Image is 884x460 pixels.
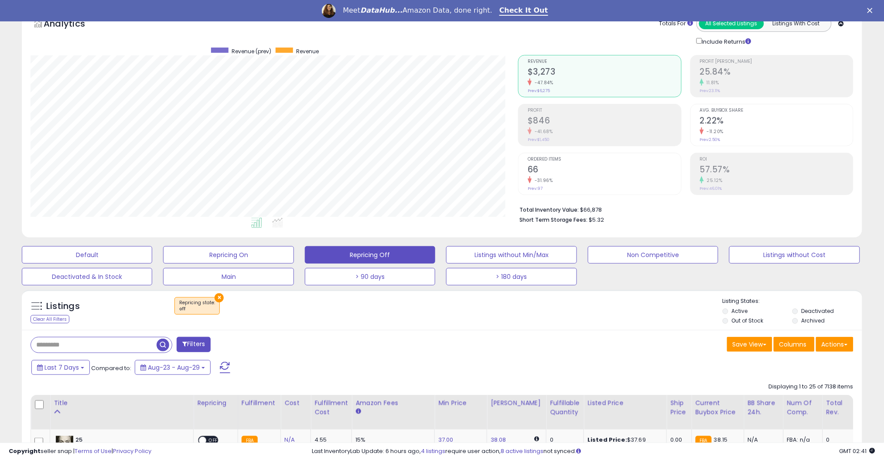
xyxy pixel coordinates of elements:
span: Columns [779,340,807,349]
div: Include Returns [690,36,762,46]
button: Actions [816,337,853,352]
span: Profit [528,108,681,113]
small: Prev: 23.11% [700,88,720,93]
button: Listings without Min/Max [446,246,577,264]
button: Last 7 Days [31,360,90,375]
div: Total Rev. [826,398,858,417]
div: Listed Price [587,398,663,408]
small: Prev: 97 [528,186,543,191]
button: × [215,293,224,302]
div: Amazon Fees [355,398,431,408]
div: Current Buybox Price [696,398,741,417]
a: 4 listings [421,447,445,455]
h5: Analytics [44,17,102,32]
h2: 57.57% [700,165,853,176]
button: All Selected Listings [699,18,764,29]
div: Title [54,398,190,408]
h2: 2.22% [700,116,853,127]
div: Last InventoryLab Update: 6 hours ago, require user action, not synced. [312,447,875,456]
button: Main [163,268,294,285]
button: Deactivated & In Stock [22,268,152,285]
span: Last 7 Days [44,363,79,372]
button: Repricing On [163,246,294,264]
div: seller snap | | [9,447,151,456]
div: off [179,306,215,312]
div: Meet Amazon Data, done right. [343,6,492,15]
h2: 66 [528,165,681,176]
label: Archived [801,317,825,324]
small: 25.12% [704,177,723,184]
small: Prev: $6,275 [528,88,550,93]
span: ROI [700,157,853,162]
button: Listings With Cost [764,18,829,29]
small: -11.20% [704,128,724,135]
button: > 180 days [446,268,577,285]
div: Cost [284,398,307,408]
div: Displaying 1 to 25 of 7138 items [769,383,853,391]
h2: $846 [528,116,681,127]
button: Filters [177,337,211,352]
span: Revenue [528,59,681,64]
i: DataHub... [360,6,403,14]
span: Revenue [296,48,319,55]
button: Aug-23 - Aug-29 [135,360,211,375]
span: Repricing state : [179,299,215,312]
div: Close [867,8,876,13]
button: Repricing Off [305,246,435,264]
a: Privacy Policy [113,447,151,455]
small: -41.68% [532,128,553,135]
div: Clear All Filters [31,315,69,323]
button: Non Competitive [588,246,718,264]
span: 2025-09-7 02:41 GMT [840,447,875,455]
span: Avg. Buybox Share [700,108,853,113]
p: Listing States: [723,297,862,306]
button: Default [22,246,152,264]
span: Aug-23 - Aug-29 [148,363,200,372]
div: Fulfillment Cost [314,398,348,417]
small: -31.96% [532,177,553,184]
b: Short Term Storage Fees: [519,216,587,223]
a: Terms of Use [75,447,112,455]
div: Fulfillment [242,398,277,408]
div: Min Price [438,398,483,408]
span: Compared to: [91,364,131,372]
button: Save View [727,337,772,352]
label: Active [732,307,748,315]
a: 8 active listings [501,447,543,455]
img: Profile image for Georgie [322,4,336,18]
small: 11.81% [704,79,719,86]
small: Prev: 2.50% [700,137,720,142]
span: Profit [PERSON_NAME] [700,59,853,64]
strong: Copyright [9,447,41,455]
small: -47.84% [532,79,553,86]
div: Fulfillable Quantity [550,398,580,417]
div: Ship Price [670,398,688,417]
button: Listings without Cost [729,246,860,264]
span: Ordered Items [528,157,681,162]
h5: Listings [46,300,80,312]
small: Prev: $1,450 [528,137,550,142]
button: Columns [774,337,815,352]
small: Prev: 46.01% [700,186,722,191]
label: Out of Stock [732,317,764,324]
span: $5.32 [589,216,604,224]
h2: 25.84% [700,67,853,79]
small: Amazon Fees. [355,408,361,415]
div: Repricing [197,398,234,408]
li: $66,878 [519,204,847,214]
b: Total Inventory Value: [519,206,579,213]
button: > 90 days [305,268,435,285]
a: Check It Out [499,6,548,16]
span: Revenue (prev) [232,48,271,55]
div: [PERSON_NAME] [491,398,543,408]
label: Deactivated [801,307,834,315]
div: BB Share 24h. [748,398,780,417]
div: Totals For [659,20,693,28]
h2: $3,273 [528,67,681,79]
div: Num of Comp. [787,398,819,417]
